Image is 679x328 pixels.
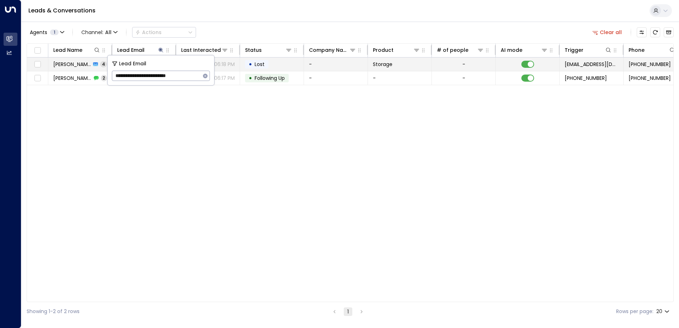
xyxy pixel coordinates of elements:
div: Status [245,46,292,54]
button: Actions [132,27,196,38]
span: Agents [30,30,47,35]
span: Storage [373,61,392,68]
div: Lead Email [117,46,145,54]
div: Company Name [309,46,349,54]
p: 06:18 PM [214,61,235,68]
button: Customize [637,27,647,37]
td: - [368,71,432,85]
span: Joao Francisco [53,61,91,68]
div: Lead Name [53,46,82,54]
div: • [249,72,252,84]
div: Showing 1-2 of 2 rows [27,308,80,315]
button: page 1 [344,307,352,316]
div: Actions [135,29,162,35]
div: AI mode [501,46,548,54]
div: • [249,58,252,70]
span: 2 [101,75,107,81]
span: Channel: [78,27,120,37]
span: 4 [100,61,107,67]
div: # of people [437,46,484,54]
span: Refresh [650,27,660,37]
label: Rows per page: [616,308,653,315]
td: - [304,58,368,71]
nav: pagination navigation [330,307,366,316]
span: leads@space-station.co.uk [565,61,618,68]
div: Product [373,46,393,54]
span: Lost [255,61,265,68]
span: 1 [50,29,59,35]
div: Status [245,46,262,54]
span: Joao Francisco [53,75,92,82]
span: Toggle select all [33,46,42,55]
div: AI mode [501,46,522,54]
span: +447921211278 [629,75,671,82]
span: Lead Email [119,60,146,68]
div: Trigger [565,46,583,54]
span: +447921211278 [565,75,607,82]
button: Agents1 [27,27,67,37]
div: Company Name [309,46,356,54]
div: Product [373,46,420,54]
button: Clear all [590,27,625,37]
button: Channel:All [78,27,120,37]
div: Last Interacted [181,46,228,54]
div: Lead Name [53,46,101,54]
div: 20 [656,306,671,317]
div: Last Interacted [181,46,221,54]
p: 06:17 PM [214,75,235,82]
span: Toggle select row [33,60,42,69]
div: # of people [437,46,468,54]
button: Archived Leads [664,27,674,37]
div: Lead Email [117,46,164,54]
span: All [105,29,112,35]
div: Phone [629,46,645,54]
span: Following Up [255,75,285,82]
div: Trigger [565,46,612,54]
div: - [462,75,465,82]
div: - [462,61,465,68]
span: +447921211278 [629,61,671,68]
div: Button group with a nested menu [132,27,196,38]
span: Toggle select row [33,74,42,83]
div: Phone [629,46,676,54]
a: Leads & Conversations [28,6,96,15]
td: - [304,71,368,85]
